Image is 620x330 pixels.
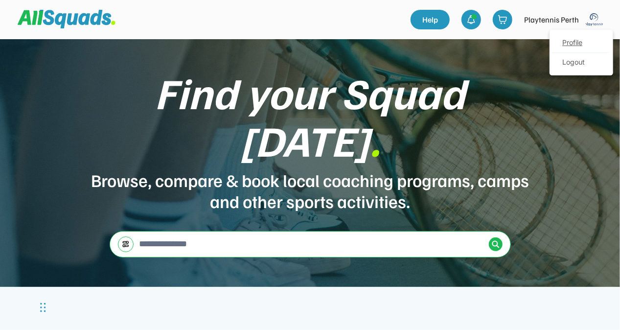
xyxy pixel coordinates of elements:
a: Help [411,10,450,29]
div: Browse, compare & book local coaching programs, camps and other sports activities. [90,169,530,212]
img: bell-03%20%281%29.svg [466,15,476,24]
img: shopping-cart-01%20%281%29.svg [498,15,507,24]
img: Icon%20%2838%29.svg [492,240,500,248]
a: Profile [552,33,610,53]
div: Playtennis Perth [524,14,579,25]
img: playtennis%20blue%20logo%201.png [585,10,604,29]
div: Find your Squad [DATE] [90,69,530,164]
img: settings-03.svg [122,240,130,248]
font: . [369,113,380,166]
div: Logout [552,53,610,72]
img: Squad%20Logo.svg [18,10,115,28]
